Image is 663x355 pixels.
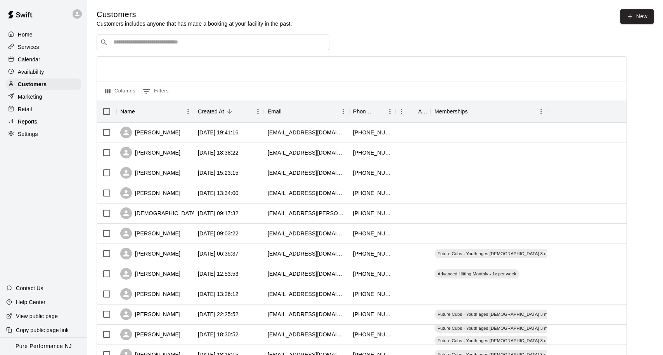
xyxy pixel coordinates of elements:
[353,209,392,217] div: +12014687461
[373,106,384,117] button: Sort
[353,230,392,237] div: +19736992381
[353,189,392,197] div: +19738680278
[353,310,392,318] div: +12016027088
[434,311,585,317] span: Future Cubs - Youth ages [DEMOGRAPHIC_DATA] 3 month membership
[353,290,392,298] div: +12012134518
[6,91,81,103] a: Marketing
[18,130,38,138] p: Settings
[6,41,81,53] a: Services
[224,106,235,117] button: Sort
[6,54,81,65] a: Calendar
[198,230,239,237] div: 2025-08-12 09:03:22
[434,269,519,278] div: Advanced Hitting Monthly - 1x per week
[18,31,33,38] p: Home
[620,9,654,24] a: New
[135,106,146,117] button: Sort
[384,106,396,117] button: Menu
[97,35,329,50] div: Search customers by name or email
[116,101,194,122] div: Name
[268,331,345,338] div: thejazzmd@gmail.com
[16,298,45,306] p: Help Center
[18,56,40,63] p: Calendar
[120,329,180,340] div: [PERSON_NAME]
[407,106,418,117] button: Sort
[198,290,239,298] div: 2025-08-01 13:26:12
[434,101,468,122] div: Memberships
[120,101,135,122] div: Name
[18,93,42,101] p: Marketing
[18,118,37,125] p: Reports
[198,169,239,177] div: 2025-08-12 15:23:15
[535,106,547,117] button: Menu
[198,101,224,122] div: Created At
[434,251,585,257] span: Future Cubs - Youth ages [DEMOGRAPHIC_DATA] 3 month membership
[198,331,239,338] div: 2025-06-11 18:30:52
[268,129,345,136] div: jodim224@hotmail.com
[268,290,345,298] div: yanks143@gmail.com
[97,9,292,20] h5: Customers
[468,106,479,117] button: Sort
[268,250,345,258] div: bwilliamderosa@gmail.com
[268,149,345,157] div: gentlespade@gmail.com
[16,342,72,350] p: Pure Performance NJ
[268,189,345,197] div: hvarum80@gmail.com
[120,147,180,158] div: [PERSON_NAME]
[353,169,392,177] div: +19734648256
[120,167,180,179] div: [PERSON_NAME]
[198,149,239,157] div: 2025-08-13 18:38:22
[6,66,81,78] a: Availability
[120,127,180,138] div: [PERSON_NAME]
[268,209,345,217] div: christian.sandy@corbion.com
[282,106,293,117] button: Sort
[182,106,194,117] button: Menu
[353,101,373,122] div: Phone Number
[431,101,547,122] div: Memberships
[6,29,81,40] a: Home
[140,85,171,97] button: Show filters
[418,101,427,122] div: Age
[120,248,180,259] div: [PERSON_NAME]
[6,116,81,127] a: Reports
[434,325,585,331] span: Future Cubs - Youth ages [DEMOGRAPHIC_DATA] 3 month membership
[198,250,239,258] div: 2025-08-06 06:35:37
[16,284,43,292] p: Contact Us
[198,189,239,197] div: 2025-08-12 13:34:00
[194,101,264,122] div: Created At
[353,149,392,157] div: +16096673717
[18,80,47,88] p: Customers
[18,43,39,51] p: Services
[268,101,282,122] div: Email
[396,106,407,117] button: Menu
[6,78,81,90] a: Customers
[120,228,180,239] div: [PERSON_NAME]
[120,187,180,199] div: [PERSON_NAME]
[434,338,585,344] span: Future Cubs - Youth ages [DEMOGRAPHIC_DATA] 3 month membership
[264,101,349,122] div: Email
[353,270,392,278] div: +19735683980
[16,326,69,334] p: Copy public page link
[120,288,180,300] div: [PERSON_NAME]
[198,209,239,217] div: 2025-08-12 09:17:32
[434,336,585,345] div: Future Cubs - Youth ages [DEMOGRAPHIC_DATA] 3 month membership
[353,129,392,136] div: +19737683433
[6,128,81,140] a: Settings
[252,106,264,117] button: Menu
[6,103,81,115] a: Retail
[268,270,345,278] div: morahmeredith@gmail.com
[18,105,32,113] p: Retail
[338,106,349,117] button: Menu
[198,129,239,136] div: 2025-08-13 19:41:16
[120,268,180,280] div: [PERSON_NAME]
[103,85,137,97] button: Select columns
[268,310,345,318] div: cyoung@stiacouture.com
[353,250,392,258] div: +12018736283
[97,20,292,28] p: Customers includes anyone that has made a booking at your facility in the past.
